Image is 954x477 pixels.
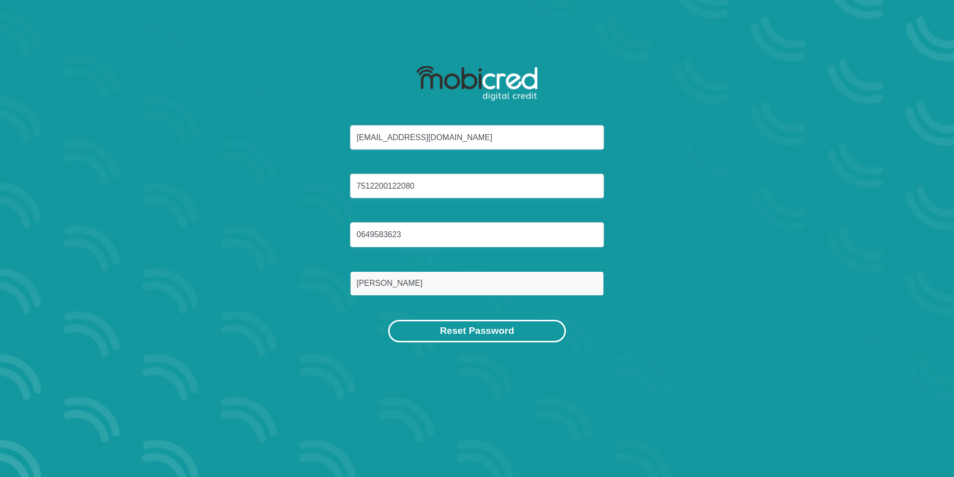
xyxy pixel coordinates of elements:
[388,320,565,342] button: Reset Password
[350,222,604,247] input: Cellphone Number
[350,125,604,150] input: Email
[350,271,604,296] input: Surname
[417,66,537,101] img: mobicred logo
[350,174,604,198] input: ID Number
